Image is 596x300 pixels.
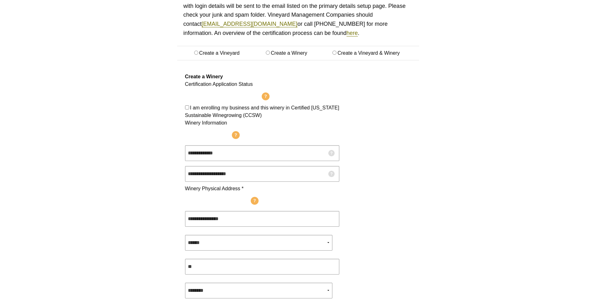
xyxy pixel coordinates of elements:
[271,50,307,56] label: Create a Winery
[202,21,298,27] a: [EMAIL_ADDRESS][DOMAIN_NAME]
[185,186,244,191] span: Winery Physical Address *
[185,105,339,118] label: I am enrolling my business and this winery in Certified [US_STATE] Sustainable Winegrowing (CCSW)
[199,50,240,56] label: Create a Vineyard
[347,30,358,36] a: here
[337,50,400,56] label: Create a Vineyard & Winery
[185,120,227,125] span: Winery Information
[185,74,223,79] span: Create a Winery
[185,81,253,87] span: Certification Application Status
